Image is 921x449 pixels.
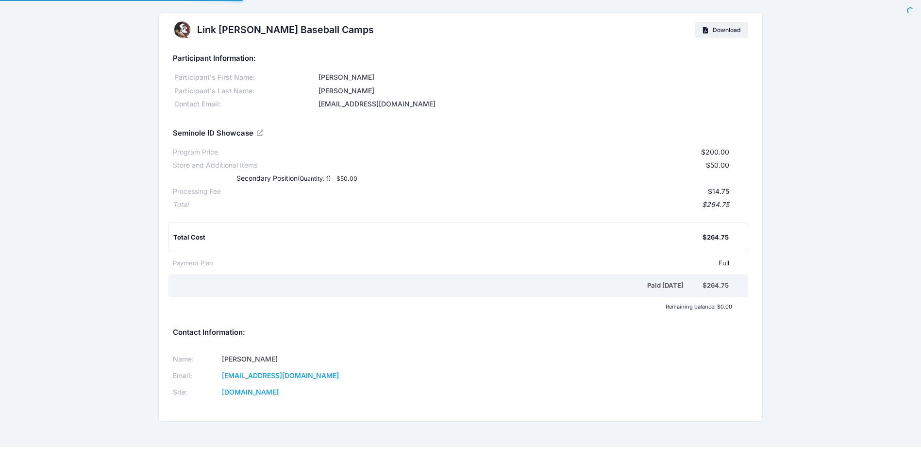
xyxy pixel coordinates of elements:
[703,281,729,291] div: $264.75
[317,72,748,83] div: [PERSON_NAME]
[173,86,317,96] div: Participant's Last Name:
[173,200,188,210] div: Total
[168,304,737,310] div: Remaining balance: $0.00
[188,200,729,210] div: $264.75
[197,24,374,35] h2: Link [PERSON_NAME] Baseball Camps
[173,129,265,138] h5: Seminole ID Showcase
[173,187,221,197] div: Processing Fee
[221,187,729,197] div: $14.75
[298,175,331,182] small: (Quantity: 1)
[317,86,748,96] div: [PERSON_NAME]
[173,259,213,268] div: Payment Plan
[173,351,218,368] td: Name:
[695,22,748,38] a: Download
[173,54,748,63] h5: Participant Information:
[219,351,448,368] td: [PERSON_NAME]
[173,72,317,83] div: Participant's First Name:
[701,148,729,156] span: $200.00
[173,384,218,401] td: Site:
[173,328,748,337] h5: Contact Information:
[217,173,558,184] div: Secondary Position
[173,160,257,171] div: Store and Additional Items
[213,259,729,268] div: Full
[222,371,339,380] a: [EMAIL_ADDRESS][DOMAIN_NAME]
[257,128,265,137] a: View Registration Details
[173,99,317,109] div: Contact Email:
[173,233,703,242] div: Total Cost
[173,368,218,384] td: Email:
[336,175,357,182] small: $50.00
[317,99,748,109] div: [EMAIL_ADDRESS][DOMAIN_NAME]
[257,160,729,171] div: $50.00
[175,281,703,291] div: Paid [DATE]
[703,233,729,242] div: $264.75
[713,26,740,34] span: Download
[173,147,218,157] div: Program Price
[222,388,279,396] a: [DOMAIN_NAME]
